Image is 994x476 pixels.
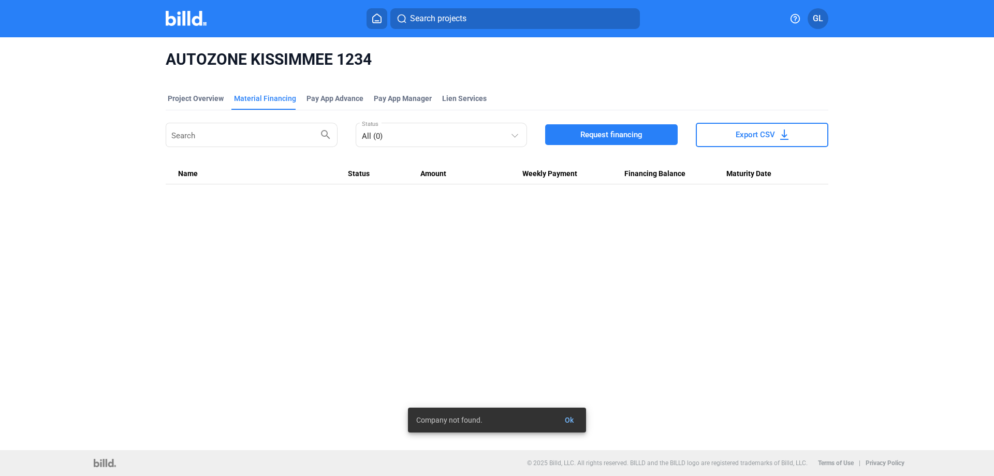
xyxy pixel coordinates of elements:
[859,459,860,467] p: |
[234,93,296,104] div: Material Financing
[319,128,332,140] mat-icon: search
[420,169,446,179] span: Amount
[362,132,383,141] span: All (0)
[348,169,421,179] div: Status
[416,415,483,425] span: Company not found.
[166,50,828,69] span: AUTOZONE KISSIMMEE 1234
[624,169,685,179] span: Financing Balance
[818,459,854,467] b: Terms of Use
[178,169,198,179] span: Name
[696,123,828,147] button: Export CSV
[306,93,363,104] div: Pay App Advance
[178,169,348,179] div: Name
[557,411,582,429] button: Ok
[522,169,624,179] div: Weekly Payment
[390,8,640,29] button: Search projects
[522,169,577,179] span: Weekly Payment
[580,129,642,140] span: Request financing
[726,169,816,179] div: Maturity Date
[624,169,726,179] div: Financing Balance
[374,93,432,104] span: Pay App Manager
[348,169,370,179] span: Status
[866,459,904,467] b: Privacy Policy
[813,12,823,25] span: GL
[808,8,828,29] button: GL
[736,129,775,140] span: Export CSV
[442,93,487,104] div: Lien Services
[545,124,678,145] button: Request financing
[410,12,466,25] span: Search projects
[420,169,522,179] div: Amount
[166,11,207,26] img: Billd Company Logo
[565,416,574,424] span: Ok
[527,459,808,467] p: © 2025 Billd, LLC. All rights reserved. BILLD and the BILLD logo are registered trademarks of Bil...
[168,93,224,104] div: Project Overview
[94,459,116,467] img: logo
[726,169,771,179] span: Maturity Date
